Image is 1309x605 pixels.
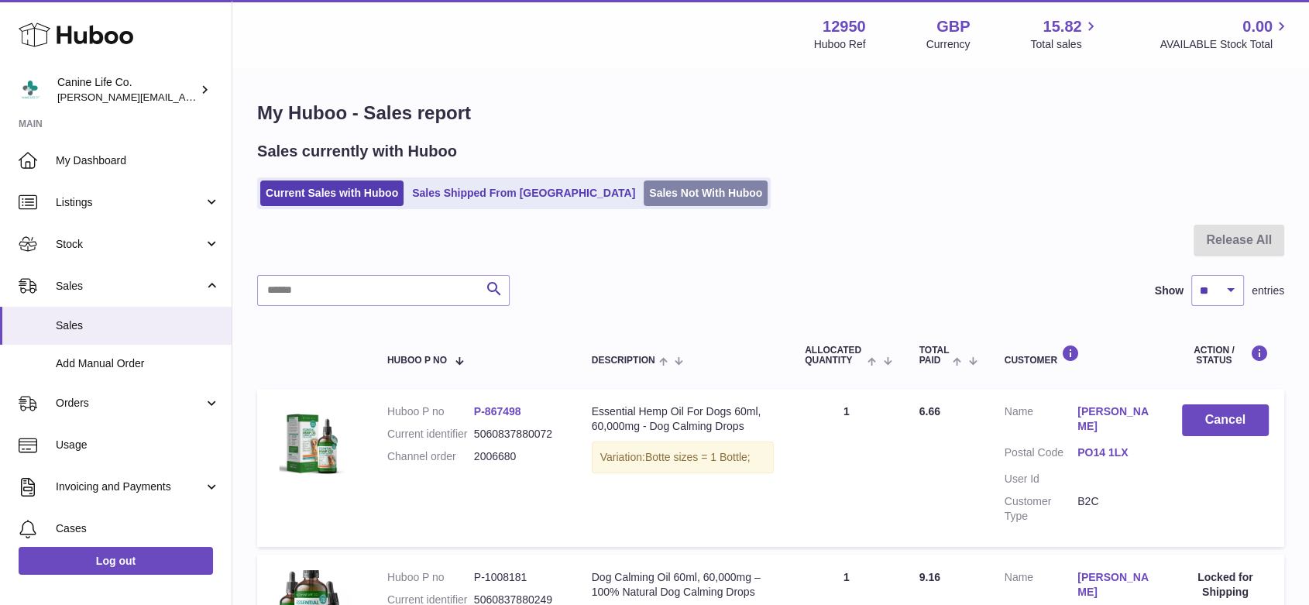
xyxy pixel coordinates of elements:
[474,570,561,585] dd: P-1008181
[257,101,1284,125] h1: My Huboo - Sales report
[592,356,655,366] span: Description
[56,279,204,294] span: Sales
[1030,37,1099,52] span: Total sales
[56,480,204,494] span: Invoicing and Payments
[644,180,768,206] a: Sales Not With Huboo
[1005,345,1151,366] div: Customer
[1160,37,1290,52] span: AVAILABLE Stock Total
[805,345,864,366] span: ALLOCATED Quantity
[1005,404,1077,438] dt: Name
[919,571,940,583] span: 9.16
[57,75,197,105] div: Canine Life Co.
[789,389,904,546] td: 1
[474,427,561,442] dd: 5060837880072
[56,396,204,411] span: Orders
[1242,16,1273,37] span: 0.00
[645,451,751,463] span: Botte sizes = 1 Bottle;
[1043,16,1081,37] span: 15.82
[474,449,561,464] dd: 2006680
[1182,345,1269,366] div: Action / Status
[1155,284,1184,298] label: Show
[19,547,213,575] a: Log out
[823,16,866,37] strong: 12950
[57,91,311,103] span: [PERSON_NAME][EMAIL_ADDRESS][DOMAIN_NAME]
[1030,16,1099,52] a: 15.82 Total sales
[387,427,474,442] dt: Current identifier
[19,78,42,101] img: kevin@clsgltd.co.uk
[407,180,641,206] a: Sales Shipped From [GEOGRAPHIC_DATA]
[1160,16,1290,52] a: 0.00 AVAILABLE Stock Total
[1005,570,1077,603] dt: Name
[919,345,950,366] span: Total paid
[1182,404,1269,436] button: Cancel
[592,442,774,473] div: Variation:
[1005,445,1077,464] dt: Postal Code
[387,570,474,585] dt: Huboo P no
[387,356,447,366] span: Huboo P no
[56,438,220,452] span: Usage
[1182,570,1269,600] div: Locked for Shipping
[56,318,220,333] span: Sales
[936,16,970,37] strong: GBP
[814,37,866,52] div: Huboo Ref
[56,356,220,371] span: Add Manual Order
[273,404,350,482] img: clsg-1-pack-shot-in-2000x2000px.jpg
[56,237,204,252] span: Stock
[1252,284,1284,298] span: entries
[387,404,474,419] dt: Huboo P no
[260,180,404,206] a: Current Sales with Huboo
[919,405,940,418] span: 6.66
[257,141,457,162] h2: Sales currently with Huboo
[592,570,774,600] div: Dog Calming Oil 60ml, 60,000mg – 100% Natural Dog Calming Drops
[387,449,474,464] dt: Channel order
[1077,494,1150,524] dd: B2C
[1077,445,1150,460] a: PO14 1LX
[1077,570,1150,600] a: [PERSON_NAME]
[1005,494,1077,524] dt: Customer Type
[1005,472,1077,486] dt: User Id
[592,404,774,434] div: Essential Hemp Oil For Dogs 60ml, 60,000mg - Dog Calming Drops
[474,405,521,418] a: P-867498
[1077,404,1150,434] a: [PERSON_NAME]
[56,153,220,168] span: My Dashboard
[926,37,971,52] div: Currency
[56,195,204,210] span: Listings
[56,521,220,536] span: Cases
